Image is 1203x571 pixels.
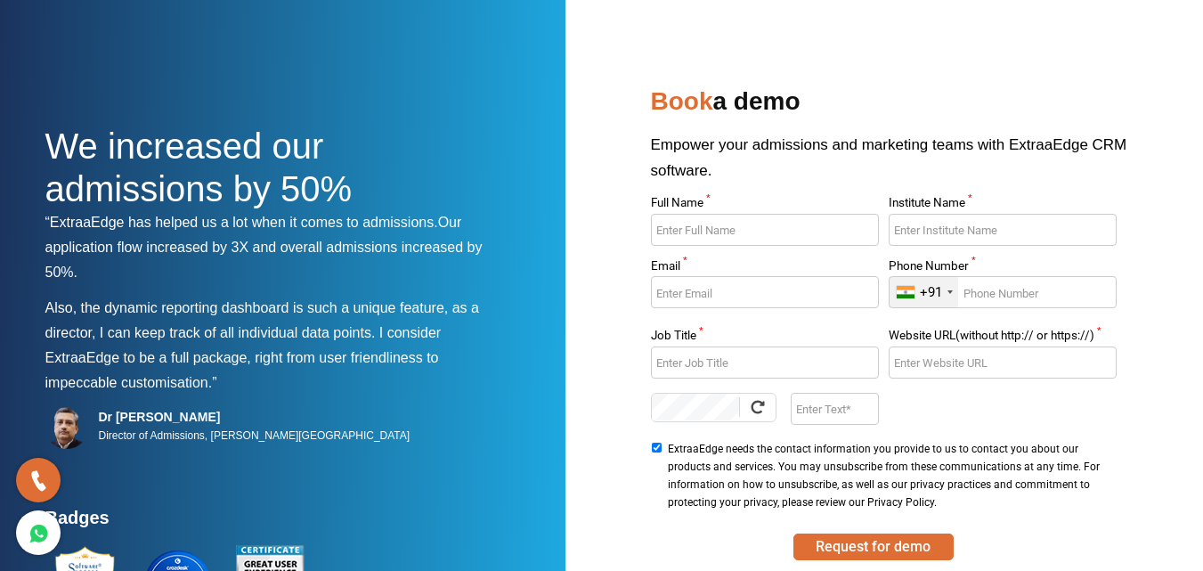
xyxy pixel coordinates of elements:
span: ExtraaEdge needs the contact information you provide to us to contact you about our products and ... [668,440,1111,511]
span: “ExtraaEdge has helped us a lot when it comes to admissions. [45,215,438,230]
h4: Badges [45,507,500,539]
input: Enter Institute Name [889,214,1117,246]
label: Job Title [651,330,879,347]
div: India (भारत): +91 [890,277,958,307]
input: Enter Full Name [651,214,879,246]
input: ExtraaEdge needs the contact information you provide to us to contact you about our products and ... [651,443,662,453]
input: Enter Phone Number [889,276,1117,308]
button: SUBMIT [793,534,954,560]
label: Website URL(without http:// or https://) [889,330,1117,347]
span: Also, the dynamic reporting dashboard is such a unique feature, as a director, I can keep track o... [45,300,479,340]
input: Enter Job Title [651,347,879,379]
span: Book [651,87,713,115]
label: Full Name [651,197,879,214]
span: We increased our admissions by 50% [45,126,353,208]
input: Enter Website URL [889,347,1117,379]
input: Enter Text [791,393,879,425]
span: I consider ExtraaEdge to be a full package, right from user friendliness to impeccable customisat... [45,325,442,390]
h2: a demo [651,80,1158,132]
label: Institute Name [889,197,1117,214]
div: +91 [920,284,942,301]
p: Empower your admissions and marketing teams with ExtraaEdge CRM software. [651,132,1158,197]
span: Our application flow increased by 3X and overall admissions increased by 50%. [45,215,483,280]
p: Director of Admissions, [PERSON_NAME][GEOGRAPHIC_DATA] [99,425,410,446]
input: Enter Email [651,276,879,308]
label: Phone Number [889,260,1117,277]
label: Email [651,260,879,277]
h5: Dr [PERSON_NAME] [99,409,410,425]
